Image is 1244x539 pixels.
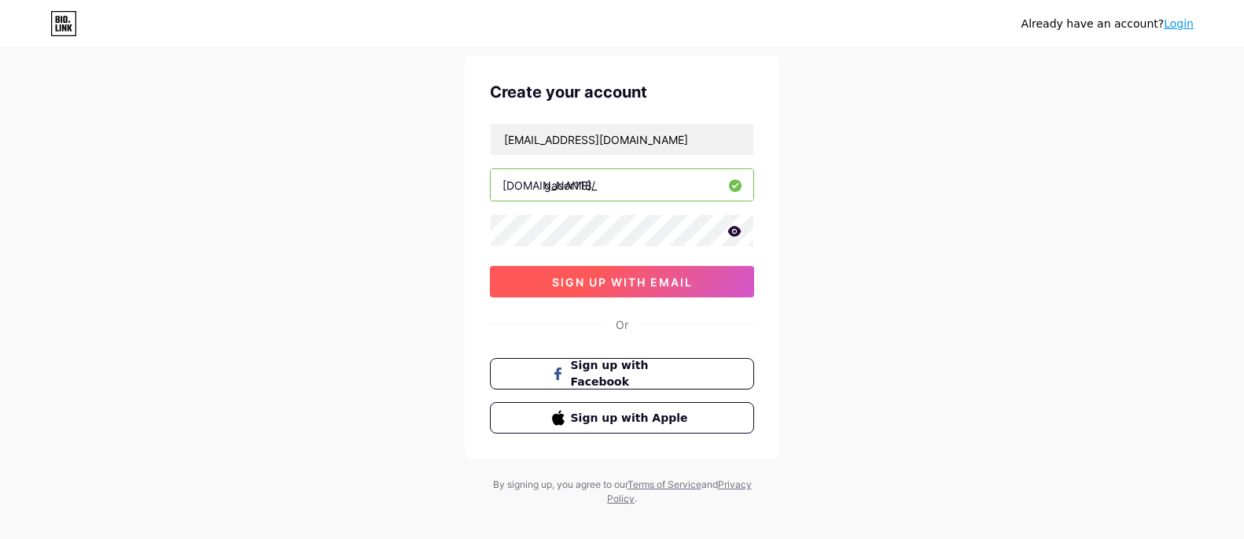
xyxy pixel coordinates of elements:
[490,358,754,389] button: Sign up with Facebook
[616,316,628,333] div: Or
[552,275,693,289] span: sign up with email
[490,80,754,104] div: Create your account
[491,169,753,201] input: username
[571,410,693,426] span: Sign up with Apple
[488,478,756,506] div: By signing up, you agree to our and .
[1021,16,1194,32] div: Already have an account?
[502,177,595,194] div: [DOMAIN_NAME]/
[490,266,754,297] button: sign up with email
[571,357,693,390] span: Sign up with Facebook
[490,402,754,434] button: Sign up with Apple
[1164,17,1194,30] a: Login
[491,124,753,155] input: Email
[628,478,701,490] a: Terms of Service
